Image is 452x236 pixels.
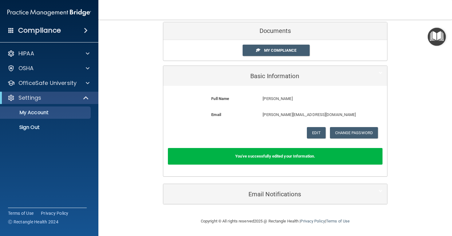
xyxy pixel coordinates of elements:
a: Privacy Policy [41,210,69,216]
a: OfficeSafe University [7,79,89,87]
a: Privacy Policy [300,219,325,223]
div: Documents [163,22,387,40]
span: My Compliance [264,48,296,53]
iframe: Drift Widget Chat Controller [421,194,445,217]
b: You've successfully edited your Information. [235,154,315,158]
a: Terms of Use [326,219,350,223]
h5: Email Notifications [168,191,364,198]
p: OSHA [18,65,34,72]
img: PMB logo [7,6,91,19]
a: Terms of Use [8,210,34,216]
button: Change Password [330,127,378,138]
a: Email Notifications [168,187,383,201]
h4: Compliance [18,26,61,35]
p: Settings [18,94,41,102]
h5: Basic Information [168,73,364,79]
p: [PERSON_NAME] [263,95,356,102]
b: Email [211,112,221,117]
a: Basic Information [168,69,383,83]
p: [PERSON_NAME][EMAIL_ADDRESS][DOMAIN_NAME] [263,111,356,118]
a: OSHA [7,65,89,72]
button: Open Resource Center [428,28,446,46]
span: Ⓒ Rectangle Health 2024 [8,219,58,225]
b: Full Name [211,96,229,101]
a: HIPAA [7,50,89,57]
p: OfficeSafe University [18,79,77,87]
div: Copyright © All rights reserved 2025 @ Rectangle Health | | [163,211,387,231]
p: My Account [4,110,88,116]
button: Edit [307,127,326,138]
p: Sign Out [4,124,88,130]
a: Settings [7,94,89,102]
p: HIPAA [18,50,34,57]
